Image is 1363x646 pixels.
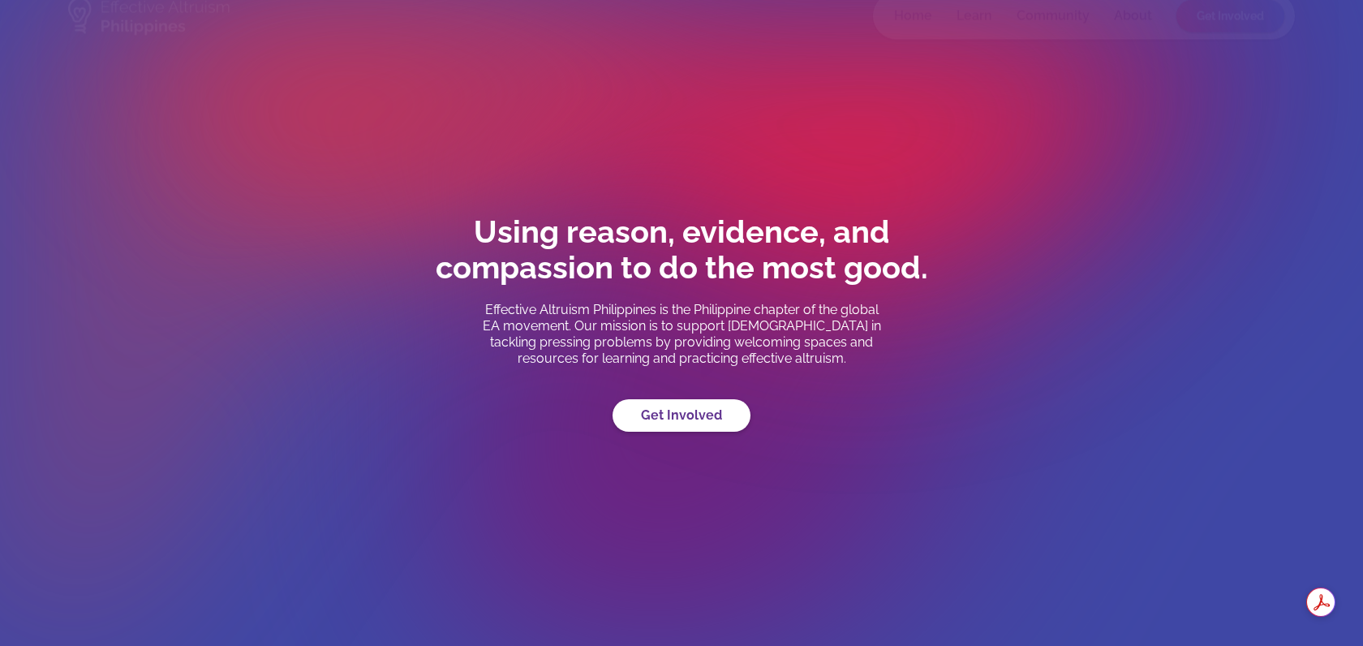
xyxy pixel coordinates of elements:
a: Home [894,8,932,24]
a: About [1114,8,1152,24]
h1: Using reason, evidence, and compassion to do the most good. [398,214,965,286]
a: Get Involved [613,399,750,432]
span: Get Involved [1197,10,1264,23]
p: Effective Altruism Philippines is the Philippine chapter of the global EA movement. Our mission i... [479,302,884,367]
a: Community [1017,8,1090,24]
a: Learn [957,8,992,24]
